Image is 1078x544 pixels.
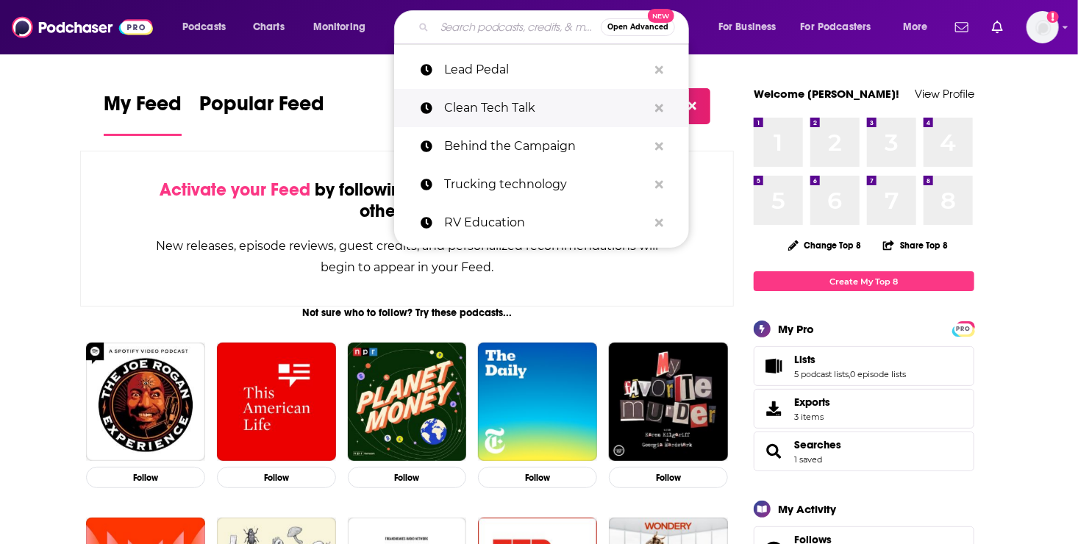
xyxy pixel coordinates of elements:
[348,343,467,462] img: Planet Money
[303,15,385,39] button: open menu
[779,236,871,254] button: Change Top 8
[794,353,906,366] a: Lists
[801,17,871,37] span: For Podcasters
[791,15,893,39] button: open menu
[478,343,597,462] img: The Daily
[903,17,928,37] span: More
[104,91,182,125] span: My Feed
[718,17,777,37] span: For Business
[182,17,226,37] span: Podcasts
[104,91,182,136] a: My Feed
[199,91,324,125] span: Popular Feed
[794,438,841,451] a: Searches
[850,369,906,379] a: 0 episode lists
[778,322,814,336] div: My Pro
[394,89,689,127] a: Clean Tech Talk
[759,441,788,462] a: Searches
[609,467,728,488] button: Follow
[648,9,674,23] span: New
[160,179,310,201] span: Activate your Feed
[759,356,788,376] a: Lists
[954,323,972,334] a: PRO
[882,231,949,260] button: Share Top 8
[12,13,153,41] img: Podchaser - Follow, Share and Rate Podcasts
[444,127,648,165] p: Behind the Campaign
[444,51,648,89] p: Lead Pedal
[154,179,660,222] div: by following Podcasts, Creators, Lists, and other Users!
[954,323,972,334] span: PRO
[794,412,830,422] span: 3 items
[759,398,788,419] span: Exports
[80,307,734,319] div: Not sure who to follow? Try these podcasts...
[394,165,689,204] a: Trucking technology
[778,502,836,516] div: My Activity
[794,454,822,465] a: 1 saved
[348,467,467,488] button: Follow
[217,343,336,462] img: This American Life
[478,467,597,488] button: Follow
[394,51,689,89] a: Lead Pedal
[253,17,285,37] span: Charts
[86,343,205,462] img: The Joe Rogan Experience
[849,369,850,379] span: ,
[893,15,946,39] button: open menu
[217,467,336,488] button: Follow
[1027,11,1059,43] button: Show profile menu
[86,467,205,488] button: Follow
[754,87,899,101] a: Welcome [PERSON_NAME]!
[601,18,675,36] button: Open AdvancedNew
[949,15,974,40] a: Show notifications dropdown
[794,369,849,379] a: 5 podcast lists
[754,389,974,429] a: Exports
[154,235,660,278] div: New releases, episode reviews, guest credits, and personalized recommendations will begin to appe...
[754,432,974,471] span: Searches
[794,353,815,366] span: Lists
[172,15,245,39] button: open menu
[444,89,648,127] p: Clean Tech Talk
[313,17,365,37] span: Monitoring
[444,165,648,204] p: Trucking technology
[794,396,830,409] span: Exports
[444,204,648,242] p: RV Education
[607,24,668,31] span: Open Advanced
[394,127,689,165] a: Behind the Campaign
[243,15,293,39] a: Charts
[1047,11,1059,23] svg: Add a profile image
[754,346,974,386] span: Lists
[408,10,703,44] div: Search podcasts, credits, & more...
[1027,11,1059,43] img: User Profile
[986,15,1009,40] a: Show notifications dropdown
[1027,11,1059,43] span: Logged in as roneledotsonRAD
[708,15,795,39] button: open menu
[754,271,974,291] a: Create My Top 8
[435,15,601,39] input: Search podcasts, credits, & more...
[394,204,689,242] a: RV Education
[609,343,728,462] img: My Favorite Murder with Karen Kilgariff and Georgia Hardstark
[915,87,974,101] a: View Profile
[199,91,324,136] a: Popular Feed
